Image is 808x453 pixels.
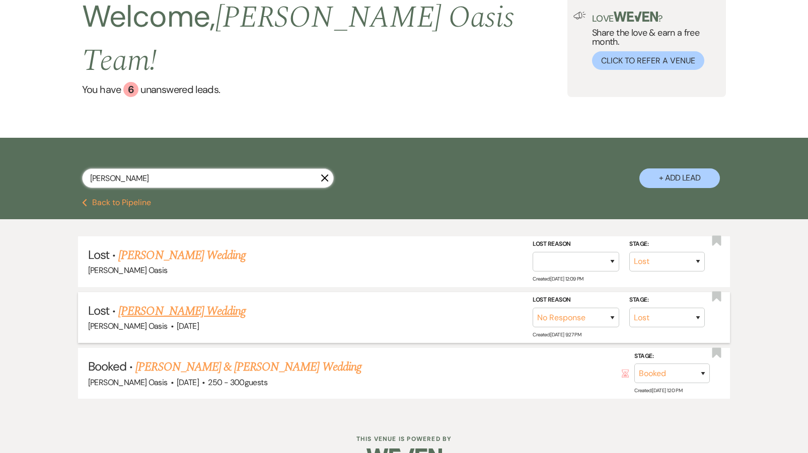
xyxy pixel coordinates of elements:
label: Stage: [629,295,705,306]
img: loud-speaker-illustration.svg [573,12,586,20]
label: Stage: [629,239,705,250]
span: [DATE] [177,377,199,388]
div: Share the love & earn a free month. [586,12,720,70]
span: Lost [88,247,109,262]
div: 6 [123,82,138,97]
a: [PERSON_NAME] & [PERSON_NAME] Wedding [135,358,361,376]
span: Lost [88,303,109,318]
span: Created: [DATE] 1:20 PM [634,387,682,394]
a: [PERSON_NAME] Wedding [118,302,246,320]
input: Search by name, event date, email address or phone number [82,168,334,188]
label: Lost Reason [533,295,619,306]
span: Created: [DATE] 12:09 PM [533,276,583,282]
span: 250 - 300 guests [208,377,267,388]
label: Lost Reason [533,239,619,250]
button: + Add Lead [639,168,720,188]
span: Booked [88,358,126,374]
img: weven-logo-green.svg [614,12,658,22]
button: Click to Refer a Venue [592,51,704,70]
span: [PERSON_NAME] Oasis [88,321,168,331]
span: [PERSON_NAME] Oasis [88,377,168,388]
span: [DATE] [177,321,199,331]
p: Love ? [592,12,720,23]
span: [PERSON_NAME] Oasis [88,265,168,276]
span: Created: [DATE] 9:27 PM [533,331,581,338]
button: Back to Pipeline [82,199,151,207]
a: [PERSON_NAME] Wedding [118,246,246,264]
label: Stage: [634,351,710,362]
a: You have 6 unanswered leads. [82,82,567,97]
